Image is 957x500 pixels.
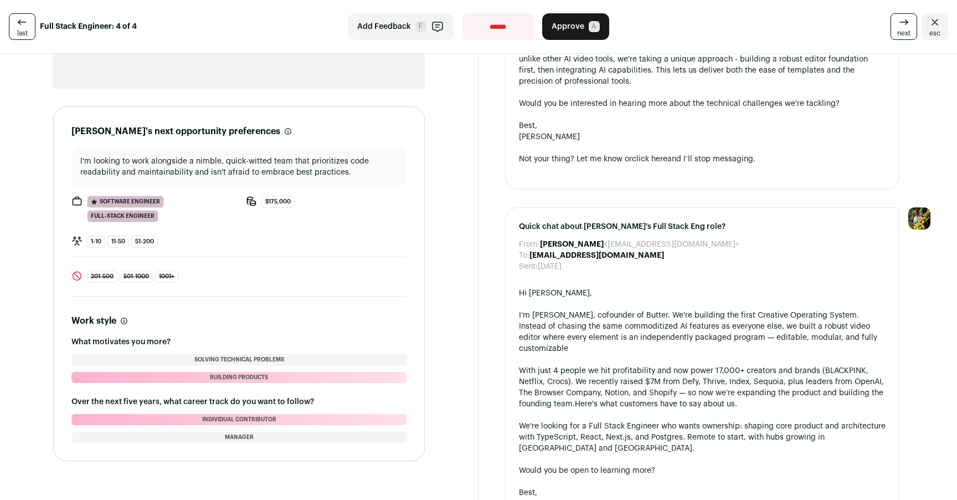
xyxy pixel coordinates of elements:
[71,396,407,407] h3: Over the next five years, what career track do you want to follow?
[891,13,917,40] a: next
[519,487,886,498] div: Best,
[519,131,886,142] div: [PERSON_NAME]
[261,196,295,208] span: $175,000
[897,29,910,38] span: next
[519,154,886,165] div: Not your thing? Let me know or and I’ll stop messaging.
[9,13,35,40] a: last
[71,372,407,383] li: Building products
[71,336,407,348] h3: What motivates you more?
[540,239,739,250] dd: <[EMAIL_ADDRESS][DOMAIN_NAME]>
[540,241,604,248] b: [PERSON_NAME]
[71,432,407,443] li: Manager
[71,314,116,328] h2: Work style
[357,21,411,32] span: Add Feedback
[519,465,886,476] div: Would you be open to learning more?
[519,421,886,454] div: We're looking for a Full Stack Engineer who wants ownership: shaping core product and architectur...
[87,196,164,208] span: Software Engineer
[519,310,886,354] div: I’m [PERSON_NAME], cofounder of Butter. We're building the first Creative Operating System. Inste...
[632,155,667,163] a: click here
[348,13,454,40] button: Add Feedback F
[120,271,153,283] span: 501-1000
[87,236,105,248] span: 1-10
[519,250,529,261] dt: To:
[575,400,737,408] a: Here's what customers have to say about us.
[552,21,584,32] span: Approve
[71,414,407,425] li: Individual contributor
[40,21,137,32] strong: Full Stack Engineer: 4 of 4
[929,29,940,38] span: esc
[589,21,600,32] span: A
[71,125,280,138] h2: [PERSON_NAME]'s next opportunity preferences
[542,13,609,40] button: Approve A
[87,210,158,222] span: Full-Stack Engineer
[519,98,886,109] div: Would you be interested in hearing more about the technical challenges we're tackling?
[155,271,178,283] span: 1001+
[107,236,129,248] span: 11-50
[519,43,886,87] div: Following up on my note about the Full Stack Engineer role at Butter. Just wanted to highlight th...
[519,120,886,131] div: Best,
[17,29,28,38] span: last
[519,288,886,299] div: Hi [PERSON_NAME],
[908,207,930,229] img: 6689865-medium_jpg
[922,13,948,40] a: Close
[131,236,158,248] span: 51-200
[80,156,398,178] p: I'm looking to work alongside a nimble, quick-witted team that prioritizes code readability and m...
[529,252,664,259] b: [EMAIL_ADDRESS][DOMAIN_NAME]
[538,261,562,272] dd: [DATE]
[519,239,540,250] dt: From:
[519,261,538,272] dt: Sent:
[415,21,426,32] span: F
[519,365,886,410] div: With just 4 people we hit profitability and now power 17,000+ creators and brands (BLACKPINK, Net...
[87,271,117,283] span: 201-500
[71,354,407,365] li: Solving technical problems
[519,221,886,232] span: Quick chat about [PERSON_NAME]'s Full Stack Eng role?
